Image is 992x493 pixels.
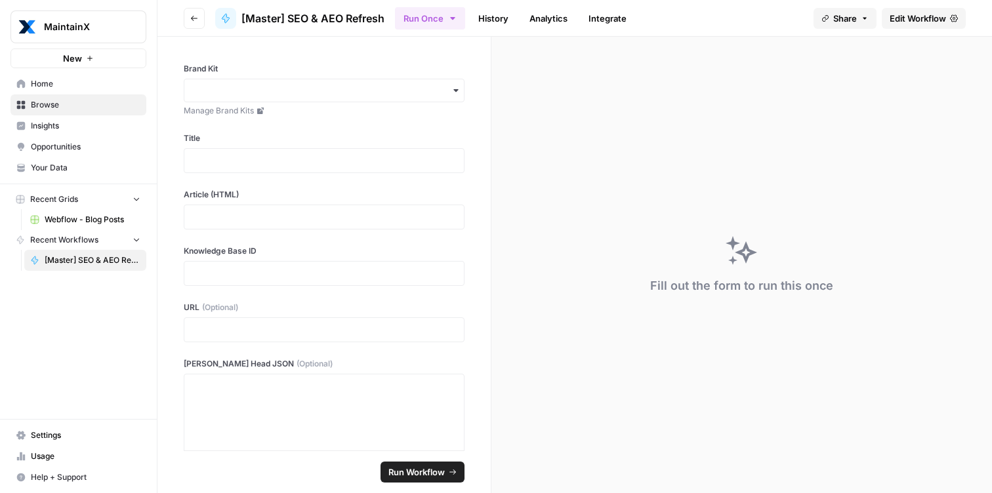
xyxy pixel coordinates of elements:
span: [Master] SEO & AEO Refresh [45,254,140,266]
label: Knowledge Base ID [184,245,465,257]
a: Browse [10,94,146,115]
a: Analytics [522,8,575,29]
a: Edit Workflow [882,8,966,29]
img: MaintainX Logo [15,15,39,39]
label: Title [184,132,465,144]
span: (Optional) [297,358,333,370]
button: Recent Grids [10,189,146,209]
a: Home [10,73,146,94]
a: History [470,8,516,29]
span: Webflow - Blog Posts [45,214,140,226]
span: Usage [31,450,140,462]
a: Insights [10,115,146,136]
a: [Master] SEO & AEO Refresh [24,250,146,271]
span: Home [31,78,140,90]
span: Recent Grids [30,193,78,205]
span: Recent Workflows [30,234,98,246]
a: Manage Brand Kits [184,105,465,117]
button: Recent Workflows [10,230,146,250]
button: New [10,49,146,68]
span: (Optional) [202,302,238,313]
span: [Master] SEO & AEO Refresh [241,10,384,26]
button: Workspace: MaintainX [10,10,146,43]
a: Opportunities [10,136,146,157]
span: MaintainX [44,20,123,33]
a: Usage [10,446,146,467]
span: Settings [31,429,140,441]
span: Opportunities [31,141,140,153]
label: [PERSON_NAME] Head JSON [184,358,465,370]
span: Browse [31,99,140,111]
span: Share [833,12,857,25]
a: Settings [10,425,146,446]
label: URL [184,302,465,313]
button: Run Workflow [381,462,465,483]
span: Help + Support [31,471,140,483]
label: Article (HTML) [184,189,465,201]
span: New [63,52,82,65]
span: Insights [31,120,140,132]
a: Integrate [581,8,634,29]
button: Share [814,8,877,29]
a: Your Data [10,157,146,178]
span: Run Workflow [388,465,445,479]
a: [Master] SEO & AEO Refresh [215,8,384,29]
span: Edit Workflow [890,12,946,25]
button: Help + Support [10,467,146,488]
div: Fill out the form to run this once [650,277,833,295]
button: Run Once [395,7,465,30]
label: Brand Kit [184,63,465,75]
span: Your Data [31,162,140,174]
a: Webflow - Blog Posts [24,209,146,230]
